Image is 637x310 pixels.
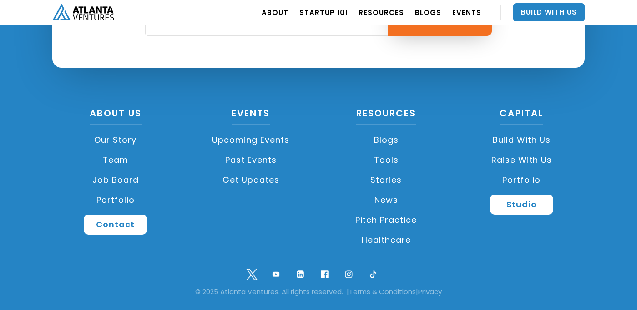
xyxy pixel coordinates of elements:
img: linkedin logo [294,268,307,280]
a: Studio [490,195,553,215]
a: Portfolio [52,190,179,210]
a: News [323,190,450,210]
a: Healthcare [323,230,450,250]
a: Pitch Practice [323,210,450,230]
a: Team [52,150,179,170]
a: Blogs [323,130,450,150]
a: Portfolio [459,170,585,190]
a: Get Updates [188,170,314,190]
a: CAPITAL [500,107,543,125]
a: Stories [323,170,450,190]
img: facebook logo [318,268,331,280]
a: Tools [323,150,450,170]
a: Job Board [52,170,179,190]
a: Build With Us [513,3,585,21]
a: Build with us [459,130,585,150]
a: Terms & Conditions [349,287,416,296]
img: tik tok logo [367,268,379,280]
a: Resources [356,107,416,125]
a: Raise with Us [459,150,585,170]
img: youtube symbol [270,268,282,280]
a: Events [232,107,270,125]
a: Privacy [418,287,442,296]
a: About US [90,107,142,125]
a: Contact [84,215,147,235]
a: Upcoming Events [188,130,314,150]
div: © 2025 Atlanta Ventures. All rights reserved. | | [14,287,623,296]
a: Past Events [188,150,314,170]
a: Our Story [52,130,179,150]
img: ig symbol [343,268,355,280]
